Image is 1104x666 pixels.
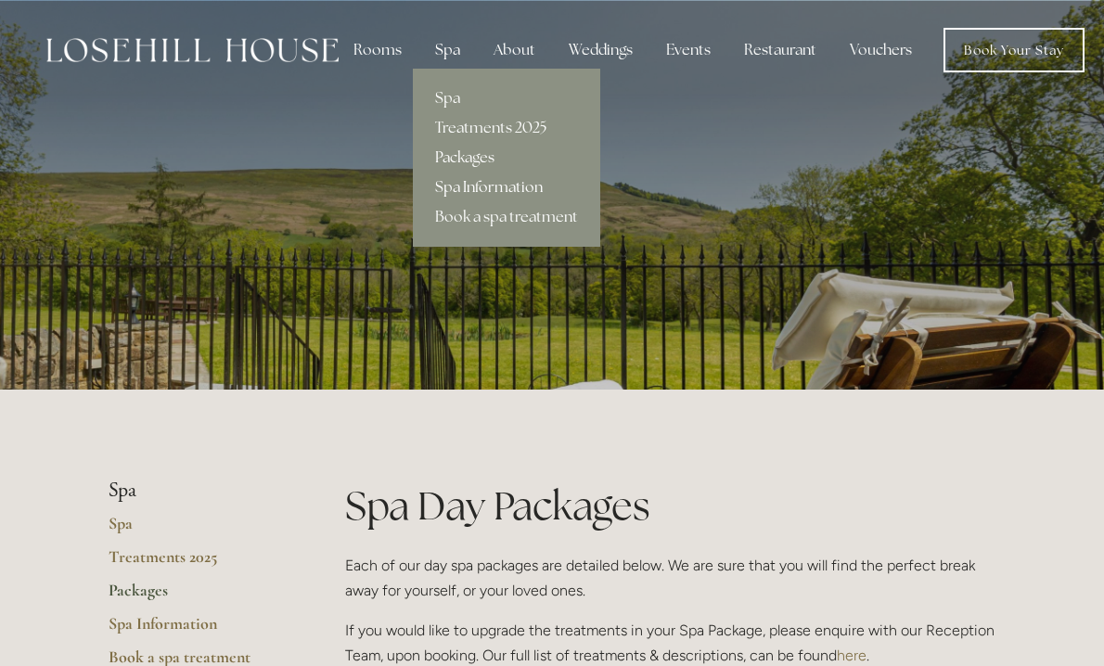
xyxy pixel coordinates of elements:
div: Rooms [339,32,417,69]
a: Book Your Stay [944,28,1085,72]
div: Events [651,32,725,69]
a: Treatments 2025 [109,546,286,580]
a: Spa Information [413,173,600,202]
img: Losehill House [46,38,339,62]
div: Weddings [554,32,648,69]
a: here [837,647,867,664]
a: Packages [109,580,286,613]
div: Restaurant [729,32,831,69]
a: Book a spa treatment [413,202,600,232]
a: Treatments 2025 [413,113,600,143]
h1: Spa Day Packages [345,479,995,533]
a: Spa [413,83,600,113]
a: Packages [413,143,600,173]
a: Spa Information [109,613,286,647]
p: Each of our day spa packages are detailed below. We are sure that you will find the perfect break... [345,553,995,603]
div: Spa [420,32,475,69]
div: About [479,32,550,69]
a: Spa [109,513,286,546]
li: Spa [109,479,286,503]
a: Vouchers [835,32,927,69]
